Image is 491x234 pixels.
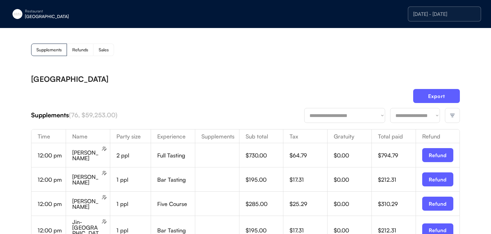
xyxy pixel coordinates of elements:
img: filter-lines.svg [450,113,455,118]
div: Bar Tasting [157,177,195,182]
div: Tax [283,133,327,139]
div: 1 ppl [116,177,151,182]
button: Refund [422,197,453,211]
div: Supplements [195,133,239,139]
div: Full Tasting [157,152,195,158]
div: $212.31 [378,227,416,233]
div: $195.00 [246,177,283,182]
div: Total paid [372,133,416,139]
div: [GEOGRAPHIC_DATA] [31,75,108,83]
img: users-edit.svg [102,219,107,224]
font: (76, $59,253.00) [69,111,117,119]
div: Sub total [239,133,283,139]
button: Refund [422,148,453,162]
button: Refund [422,172,453,186]
div: [GEOGRAPHIC_DATA] [25,14,103,19]
div: 1 ppl [116,227,151,233]
div: $0.00 [334,227,371,233]
div: Bar Tasting [157,227,195,233]
div: Five Course [157,201,195,207]
div: [PERSON_NAME] [72,174,101,185]
div: $64.79 [290,152,327,158]
div: Supplements [36,48,62,52]
div: Restaurant [25,9,103,13]
button: Export [413,89,460,103]
div: 1 ppl [116,201,151,207]
div: $730.00 [246,152,283,158]
div: $17.31 [290,227,327,233]
div: $25.29 [290,201,327,207]
div: Supplements [31,111,304,119]
img: users-edit.svg [102,146,107,151]
div: $195.00 [246,227,283,233]
img: eleven-madison-park-new-york-ny-logo-1.jpg [12,9,22,19]
div: 12:00 pm [38,201,66,207]
div: [PERSON_NAME] [72,198,101,209]
div: [DATE] - [DATE] [413,12,476,16]
div: $310.29 [378,201,416,207]
div: $794.79 [378,152,416,158]
img: users-edit.svg [102,195,107,200]
div: 12:00 pm [38,152,66,158]
div: Name [66,133,110,139]
div: $0.00 [334,177,371,182]
img: users-edit.svg [102,171,107,175]
div: 2 ppl [116,152,151,158]
div: $17.31 [290,177,327,182]
div: $0.00 [334,201,371,207]
div: Sales [99,48,109,52]
div: Refund [416,133,460,139]
div: [PERSON_NAME] [72,150,101,161]
div: $0.00 [334,152,371,158]
div: Experience [151,133,195,139]
div: Time [31,133,66,139]
div: 12:00 pm [38,177,66,182]
div: $285.00 [246,201,283,207]
div: Refunds [72,48,88,52]
div: Gratuity [328,133,371,139]
div: Party size [110,133,151,139]
div: 12:00 pm [38,227,66,233]
div: $212.31 [378,177,416,182]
